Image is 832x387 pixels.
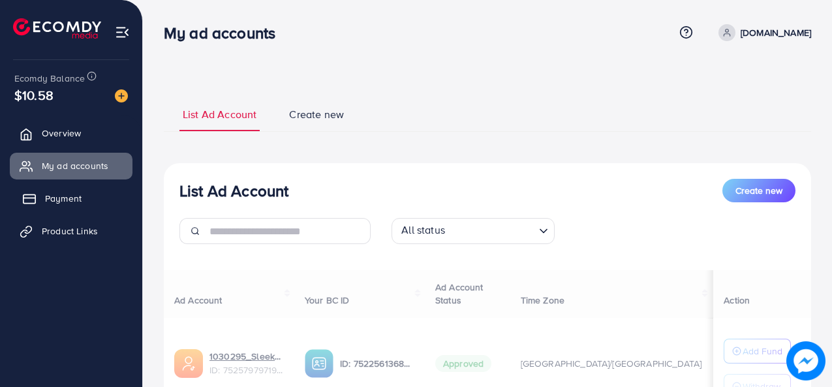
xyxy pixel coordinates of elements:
[179,181,288,200] h3: List Ad Account
[10,153,132,179] a: My ad accounts
[13,18,101,39] img: logo
[42,127,81,140] span: Overview
[392,218,555,244] div: Search for option
[10,218,132,244] a: Product Links
[735,184,782,197] span: Create new
[115,25,130,40] img: menu
[399,220,448,241] span: All status
[10,185,132,211] a: Payment
[786,341,825,380] img: image
[14,72,85,85] span: Ecomdy Balance
[722,179,795,202] button: Create new
[45,192,82,205] span: Payment
[115,89,128,102] img: image
[183,107,256,122] span: List Ad Account
[10,120,132,146] a: Overview
[42,224,98,238] span: Product Links
[289,107,344,122] span: Create new
[449,221,534,241] input: Search for option
[713,24,811,41] a: [DOMAIN_NAME]
[14,85,54,104] span: $10.58
[42,159,108,172] span: My ad accounts
[164,23,286,42] h3: My ad accounts
[741,25,811,40] p: [DOMAIN_NAME]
